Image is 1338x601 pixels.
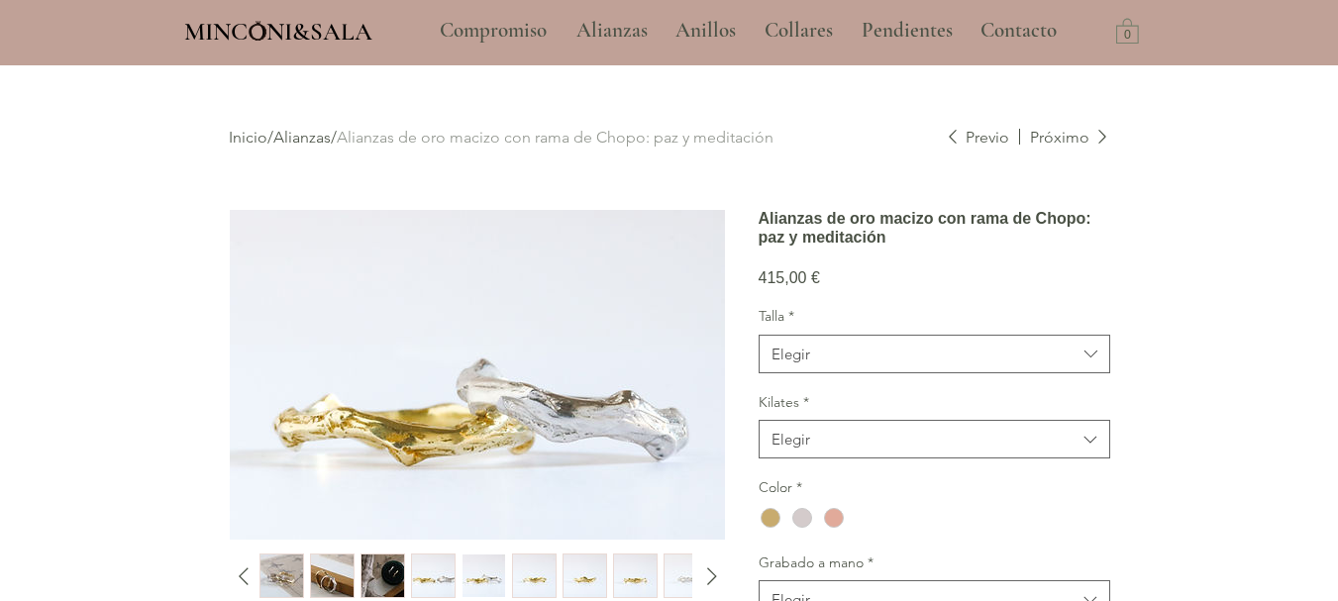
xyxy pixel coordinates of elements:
[310,553,355,598] div: 2 / 10
[759,420,1110,458] button: Kilates
[273,128,331,147] a: Alianzas
[563,553,607,598] button: Miniatura: Alianzas de oro artesanales Barcelona
[430,6,557,55] p: Compromiso
[564,554,606,597] img: Miniatura: Alianzas de oro artesanales Barcelona
[512,553,557,598] button: Miniatura: Alianzas de oro artesanales Barcelona
[512,553,557,598] div: 6 / 10
[310,553,355,598] button: Miniatura: Alianzas de oro artesanales Barcelona
[661,6,750,55] a: Anillos
[1116,17,1139,44] a: Carrito con 0 ítems
[664,553,708,598] div: 9 / 10
[755,6,843,55] p: Collares
[260,554,303,597] img: Miniatura: Alianzas de oro artesanales Barcelona
[945,127,1009,149] a: Previo
[614,554,657,597] img: Miniatura: Alianzas de oro artesanales Barcelona
[411,553,456,598] button: Miniatura: Alianzas de oro artesanales Barcelona
[759,307,1110,327] label: Talla
[750,6,847,55] a: Collares
[425,6,562,55] a: Compromiso
[847,6,966,55] a: Pendientes
[259,553,304,598] div: 1 / 10
[337,128,773,147] a: Alianzas de oro macizo con rama de Chopo: paz y meditación
[759,269,820,286] span: 415,00 €
[664,553,708,598] button: Miniatura: Alianzas de oro artesanales Barcelona
[697,561,723,591] button: Diapositiva siguiente
[966,6,1073,55] a: Contacto
[613,553,658,598] div: 8 / 10
[411,553,456,598] div: 4 / 10
[259,553,304,598] button: Miniatura: Alianzas de oro artesanales Barcelona
[229,209,726,541] button: Alianzas de oro artesanales BarcelonaAgrandar
[360,553,405,598] div: 3 / 10
[759,478,802,498] legend: Color
[566,6,658,55] p: Alianzas
[759,553,1110,573] label: Grabado a mano
[360,553,405,598] button: Miniatura: Alianzas de oro artesanales Barcelona
[613,553,658,598] button: Miniatura: Alianzas de oro artesanales Barcelona
[759,335,1110,373] button: Talla
[386,6,1111,55] nav: Sitio
[361,554,404,597] img: Miniatura: Alianzas de oro artesanales Barcelona
[666,6,746,55] p: Anillos
[772,429,810,450] div: Elegir
[412,554,455,597] img: Miniatura: Alianzas de oro artesanales Barcelona
[229,561,255,591] button: Diapositiva anterior
[184,17,372,47] span: MINCONI&SALA
[513,554,556,597] img: Miniatura: Alianzas de oro artesanales Barcelona
[1019,127,1110,149] a: Próximo
[1124,29,1131,43] text: 0
[229,127,945,149] div: / /
[311,554,354,597] img: Miniatura: Alianzas de oro artesanales Barcelona
[463,554,505,597] img: Miniatura: Alianzas de oro artesanales Barcelona
[665,554,707,597] img: Miniatura: Alianzas de oro artesanales Barcelona
[772,344,810,364] div: Elegir
[462,553,506,598] div: 5 / 10
[852,6,963,55] p: Pendientes
[563,553,607,598] div: 7 / 10
[229,128,267,147] a: Inicio
[250,21,266,41] img: Minconi Sala
[971,6,1067,55] p: Contacto
[230,210,725,540] img: Alianzas de oro artesanales Barcelona
[184,13,372,46] a: MINCONI&SALA
[462,553,506,598] button: Miniatura: Alianzas de oro artesanales Barcelona
[759,209,1110,247] h1: Alianzas de oro macizo con rama de Chopo: paz y meditación
[759,393,1110,413] label: Kilates
[562,6,661,55] a: Alianzas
